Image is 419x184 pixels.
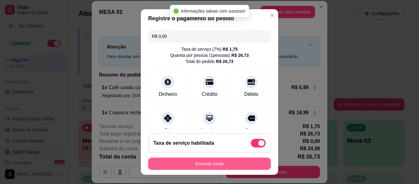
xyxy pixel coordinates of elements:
[223,46,238,52] div: R$ 1,75
[186,58,233,65] div: Total do pedido
[216,58,233,65] div: R$ 26,73
[148,158,271,170] button: Encerrar conta
[170,52,249,58] div: Quantia por pessoa ( 1 pessoas)
[267,10,277,20] button: Close
[174,9,179,14] span: check-circle
[152,30,267,42] input: Ex.: hambúrguer de cordeiro
[245,127,257,134] div: Outro
[141,9,278,28] header: Registre o pagamento do pedido
[159,91,177,98] div: Dinheiro
[153,139,214,147] h2: Taxa de serviço habilitada
[181,9,245,14] span: Informações salvas com sucesso!
[244,91,258,98] div: Débito
[202,91,217,98] div: Crédito
[164,127,171,134] div: Pix
[181,46,238,52] div: Taxa de serviço ( 7 %)
[231,52,249,58] div: R$ 26,73
[201,127,219,134] div: Voucher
